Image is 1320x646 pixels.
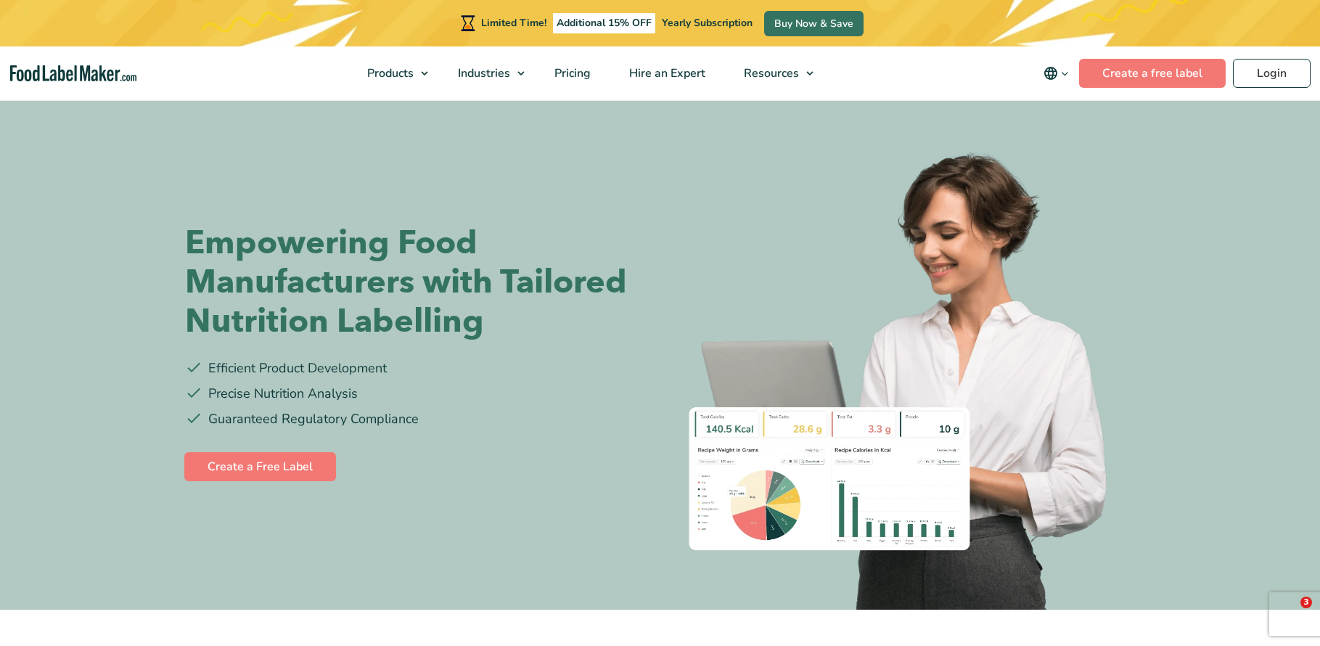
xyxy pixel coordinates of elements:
li: Efficient Product Development [185,359,649,378]
a: Login [1233,59,1311,88]
span: Additional 15% OFF [553,13,655,33]
a: Pricing [536,46,607,100]
span: Limited Time! [481,16,546,30]
a: Hire an Expert [610,46,721,100]
a: Resources [725,46,821,100]
span: Hire an Expert [625,65,707,81]
span: 3 [1300,597,1312,608]
li: Guaranteed Regulatory Compliance [185,409,649,429]
h1: Empowering Food Manufacturers with Tailored Nutrition Labelling [185,224,649,341]
a: Products [348,46,435,100]
a: Industries [439,46,532,100]
span: Yearly Subscription [662,16,753,30]
span: Products [363,65,415,81]
a: Create a Free Label [184,452,336,481]
a: Create a free label [1079,59,1226,88]
li: Precise Nutrition Analysis [185,384,649,404]
span: Pricing [550,65,592,81]
span: Industries [454,65,512,81]
span: Resources [739,65,800,81]
iframe: Intercom live chat [1271,597,1305,631]
a: Buy Now & Save [764,11,864,36]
